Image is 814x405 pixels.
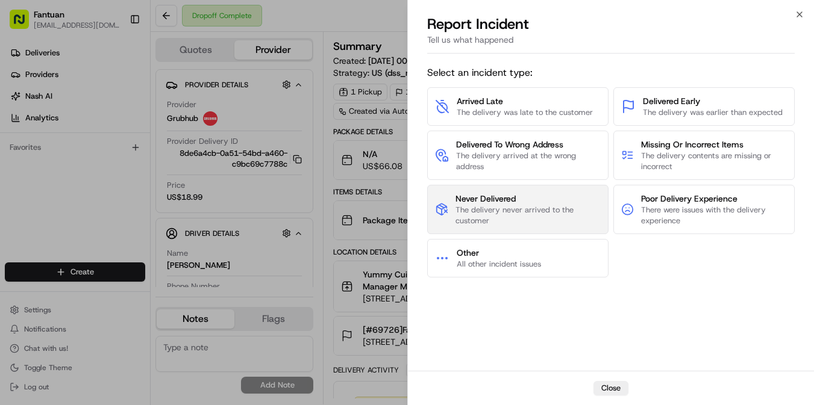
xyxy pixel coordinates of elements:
[457,95,593,107] span: Arrived Late
[643,107,783,118] span: The delivery was earlier than expected
[457,247,541,259] span: Other
[427,14,529,34] p: Report Incident
[427,66,795,80] span: Select an incident type:
[641,150,787,172] span: The delivery contents are missing or incorrect
[31,78,199,90] input: Clear
[12,175,31,194] img: Asif Zaman Khan
[456,150,601,172] span: The delivery arrived at the wrong address
[24,269,92,281] span: Knowledge Base
[97,264,198,286] a: 💻API Documentation
[427,185,609,234] button: Never DeliveredThe delivery never arrived to the customer
[7,264,97,286] a: 📗Knowledge Base
[85,298,146,308] a: Powered byPylon
[456,205,601,226] span: The delivery never arrived to the customer
[427,87,609,126] button: Arrived LateThe delivery was late to the customer
[427,131,609,180] button: Delivered To Wrong AddressThe delivery arrived at the wrong address
[107,187,135,196] span: 8月15日
[100,219,104,229] span: •
[205,119,219,133] button: Start new chat
[37,219,98,229] span: [PERSON_NAME]
[613,131,795,180] button: Missing Or Incorrect ItemsThe delivery contents are missing or incorrect
[37,187,98,196] span: [PERSON_NAME]
[24,220,34,229] img: 1736555255976-a54dd68f-1ca7-489b-9aae-adbdc363a1c4
[12,12,36,36] img: Nash
[12,48,219,67] p: Welcome 👋
[641,138,787,150] span: Missing Or Incorrect Items
[120,298,146,308] span: Pylon
[457,259,541,270] span: All other incident issues
[107,219,135,229] span: 8月14日
[12,115,34,137] img: 1736555255976-a54dd68f-1ca7-489b-9aae-adbdc363a1c4
[12,270,22,280] div: 📗
[457,107,593,118] span: The delivery was late to the customer
[54,127,166,137] div: We're available if you need us!
[641,205,787,226] span: There were issues with the delivery experience
[456,138,601,150] span: Delivered To Wrong Address
[427,34,795,54] div: Tell us what happened
[12,156,77,166] div: Past conversations
[12,208,31,227] img: Asif Zaman Khan
[641,193,787,205] span: Poor Delivery Experience
[613,87,795,126] button: Delivered EarlyThe delivery was earlier than expected
[114,269,193,281] span: API Documentation
[25,115,47,137] img: 4281594248423_2fcf9dad9f2a874258b8_72.png
[427,239,609,277] button: OtherAll other incident issues
[593,381,628,395] button: Close
[643,95,783,107] span: Delivered Early
[24,187,34,197] img: 1736555255976-a54dd68f-1ca7-489b-9aae-adbdc363a1c4
[54,115,198,127] div: Start new chat
[100,187,104,196] span: •
[613,185,795,234] button: Poor Delivery ExperienceThere were issues with the delivery experience
[187,154,219,168] button: See all
[456,193,601,205] span: Never Delivered
[102,270,111,280] div: 💻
